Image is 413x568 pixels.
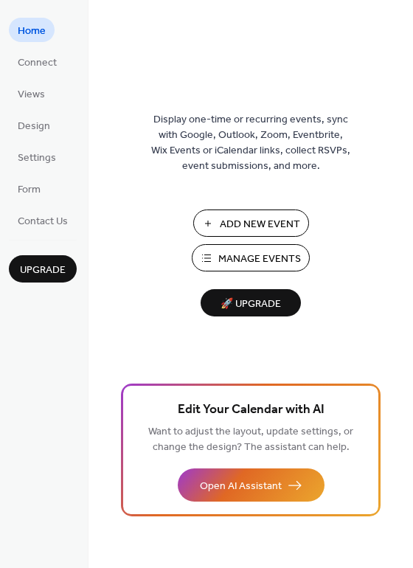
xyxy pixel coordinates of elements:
[9,18,55,42] a: Home
[18,24,46,39] span: Home
[18,55,57,71] span: Connect
[9,113,59,137] a: Design
[193,209,309,237] button: Add New Event
[201,289,301,316] button: 🚀 Upgrade
[9,81,54,105] a: Views
[148,422,353,457] span: Want to adjust the layout, update settings, or change the design? The assistant can help.
[220,217,300,232] span: Add New Event
[151,112,350,174] span: Display one-time or recurring events, sync with Google, Outlook, Zoom, Eventbrite, Wix Events or ...
[209,294,292,314] span: 🚀 Upgrade
[9,49,66,74] a: Connect
[218,252,301,267] span: Manage Events
[18,214,68,229] span: Contact Us
[18,119,50,134] span: Design
[9,208,77,232] a: Contact Us
[9,176,49,201] a: Form
[9,255,77,283] button: Upgrade
[192,244,310,271] button: Manage Events
[20,263,66,278] span: Upgrade
[18,87,45,103] span: Views
[200,479,282,494] span: Open AI Assistant
[18,182,41,198] span: Form
[178,468,324,502] button: Open AI Assistant
[9,145,65,169] a: Settings
[178,400,324,420] span: Edit Your Calendar with AI
[18,150,56,166] span: Settings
